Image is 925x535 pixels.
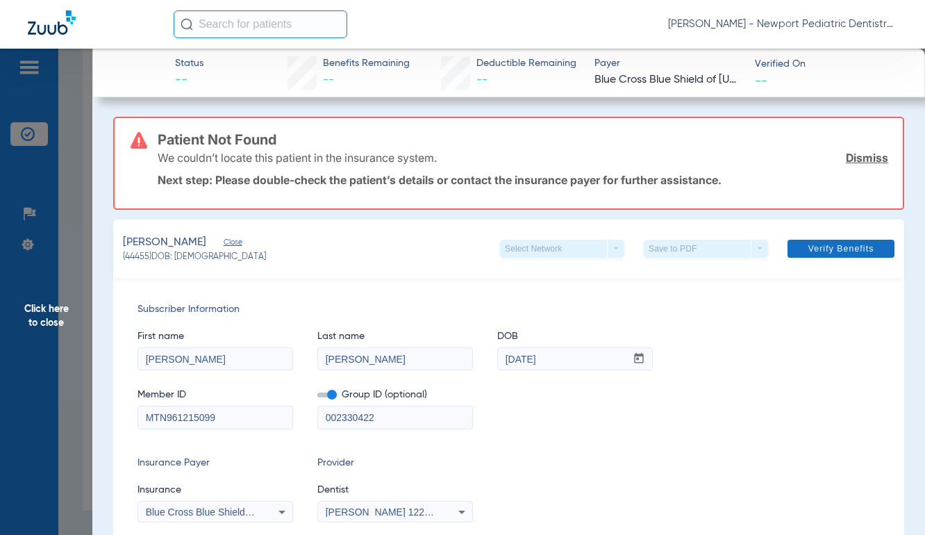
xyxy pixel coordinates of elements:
iframe: Chat Widget [856,468,925,535]
span: Payer [594,56,742,71]
a: Dismiss [846,151,888,165]
span: Dentist [317,483,473,497]
button: Open calendar [626,348,653,370]
span: [PERSON_NAME] [123,234,206,252]
span: -- [323,74,334,85]
input: Search for patients [174,10,347,38]
span: -- [476,74,487,85]
span: Benefits Remaining [323,56,410,71]
span: Deductible Remaining [476,56,576,71]
p: Next step: Please double-check the patient’s details or contact the insurance payer for further a... [158,173,888,187]
span: First name [137,329,293,344]
span: -- [175,72,203,89]
img: error-icon [131,132,147,149]
button: Verify Benefits [787,240,894,258]
span: [PERSON_NAME] - Newport Pediatric Dentistry [668,17,897,31]
span: Last name [317,329,473,344]
span: Member ID [137,388,293,402]
span: DOB [497,329,653,344]
span: Subscriber Information [137,302,880,317]
h3: Patient Not Found [158,133,888,147]
span: Verified On [755,57,903,72]
span: Close [224,238,236,251]
span: Insurance Payer [137,456,293,470]
span: (44455) DOB: [DEMOGRAPHIC_DATA] [123,252,266,264]
span: [PERSON_NAME] 1225112956 [326,507,462,518]
img: Zuub Logo [28,10,76,35]
img: Search Icon [181,18,193,31]
span: Verify Benefits [808,243,874,254]
span: -- [755,73,767,88]
span: Provider [317,456,473,470]
span: Blue Cross Blue Shield of [US_STATE] [594,72,742,89]
span: Insurance [137,483,293,497]
span: Group ID (optional) [317,388,473,402]
span: Status [175,56,203,71]
p: We couldn’t locate this patient in the insurance system. [158,151,437,165]
span: Blue Cross Blue Shield Of [US_STATE] [146,507,315,518]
